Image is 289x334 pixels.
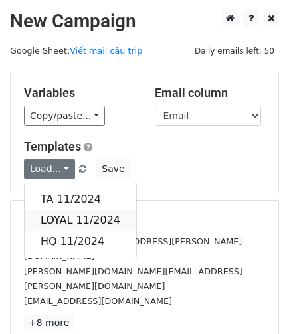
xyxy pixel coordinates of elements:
small: Google Sheet: [10,46,142,56]
a: Daily emails left: 50 [190,46,279,56]
h2: New Campaign [10,10,279,33]
a: Copy/paste... [24,106,105,126]
a: +8 more [24,315,74,331]
button: Save [96,159,130,179]
span: Daily emails left: 50 [190,44,279,58]
h5: 11 Recipients [24,214,265,228]
a: Templates [24,139,81,153]
h5: Email column [155,86,266,100]
div: Tiện ích trò chuyện [223,270,289,334]
small: [PERSON_NAME][DOMAIN_NAME][EMAIL_ADDRESS][PERSON_NAME][DOMAIN_NAME] [24,266,242,292]
a: LOYAL 11/2024 [25,210,136,231]
h5: Variables [24,86,135,100]
a: HQ 11/2024 [25,231,136,252]
a: Viết mail câu trip [70,46,142,56]
a: Load... [24,159,75,179]
iframe: Chat Widget [223,270,289,334]
a: TA 11/2024 [25,189,136,210]
small: [EMAIL_ADDRESS][DOMAIN_NAME] [24,296,172,306]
